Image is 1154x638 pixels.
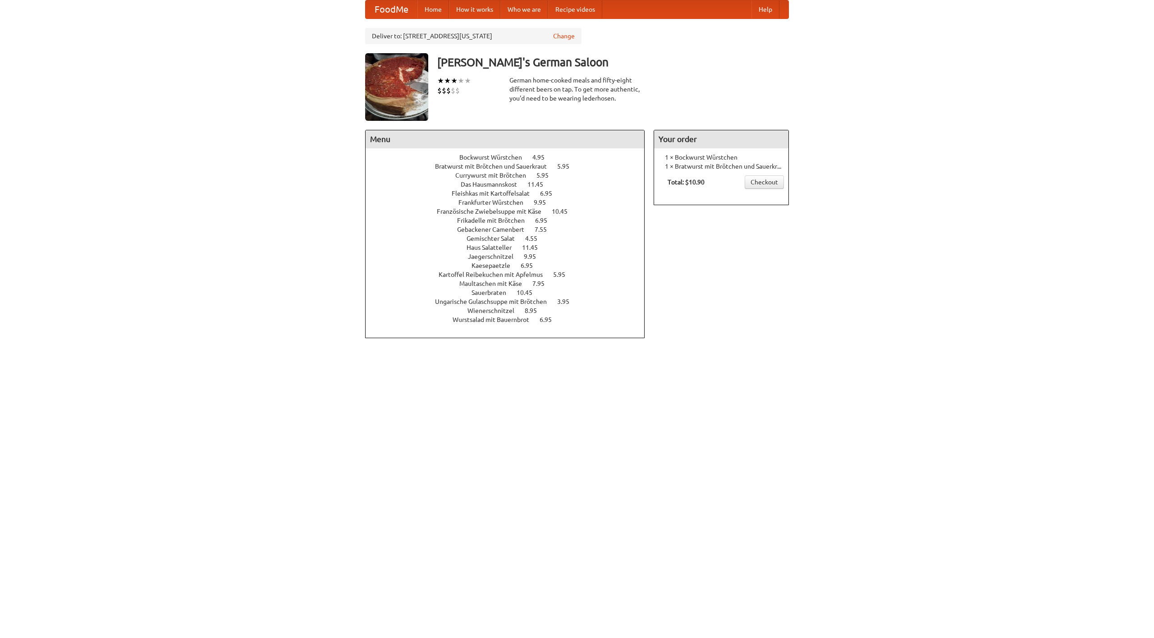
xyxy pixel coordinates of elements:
b: Total: $10.90 [668,179,705,186]
span: 8.95 [525,307,546,314]
a: Wurstsalad mit Bauernbrot 6.95 [453,316,568,323]
li: ★ [464,76,471,86]
span: Gebackener Camenbert [457,226,533,233]
a: Wienerschnitzel 8.95 [467,307,554,314]
span: 5.95 [557,163,578,170]
span: 6.95 [535,217,556,224]
a: Kartoffel Reibekuchen mit Apfelmus 5.95 [439,271,582,278]
img: angular.jpg [365,53,428,121]
li: ★ [444,76,451,86]
span: 7.55 [535,226,556,233]
span: 6.95 [521,262,542,269]
h4: Your order [654,130,788,148]
a: Maultaschen mit Käse 7.95 [459,280,561,287]
span: Haus Salatteller [467,244,521,251]
a: Bratwurst mit Brötchen und Sauerkraut 5.95 [435,163,586,170]
span: Kaesepaetzle [472,262,519,269]
span: 10.45 [552,208,577,215]
li: ★ [458,76,464,86]
li: ★ [451,76,458,86]
span: 11.45 [522,244,547,251]
a: Jaegerschnitzel 9.95 [468,253,553,260]
a: Recipe videos [548,0,602,18]
li: ★ [437,76,444,86]
span: 6.95 [540,190,561,197]
span: Ungarische Gulaschsuppe mit Brötchen [435,298,556,305]
li: $ [446,86,451,96]
span: 7.95 [532,280,554,287]
span: 3.95 [557,298,578,305]
span: Wurstsalad mit Bauernbrot [453,316,538,323]
div: German home-cooked meals and fifty-eight different beers on tap. To get more authentic, you'd nee... [509,76,645,103]
a: Bockwurst Würstchen 4.95 [459,154,561,161]
a: Fleishkas mit Kartoffelsalat 6.95 [452,190,569,197]
a: Haus Salatteller 11.45 [467,244,554,251]
a: Currywurst mit Brötchen 5.95 [455,172,565,179]
span: Maultaschen mit Käse [459,280,531,287]
span: Jaegerschnitzel [468,253,522,260]
h3: [PERSON_NAME]'s German Saloon [437,53,789,71]
a: Französische Zwiebelsuppe mit Käse 10.45 [437,208,584,215]
span: 11.45 [527,181,552,188]
span: 9.95 [534,199,555,206]
a: Das Hausmannskost 11.45 [461,181,560,188]
a: Frankfurter Würstchen 9.95 [458,199,563,206]
span: Kartoffel Reibekuchen mit Apfelmus [439,271,552,278]
span: Frikadelle mit Brötchen [457,217,534,224]
span: Fleishkas mit Kartoffelsalat [452,190,539,197]
a: FoodMe [366,0,417,18]
li: 1 × Bratwurst mit Brötchen und Sauerkraut [659,162,784,171]
a: Who we are [500,0,548,18]
a: Home [417,0,449,18]
span: Gemischter Salat [467,235,524,242]
span: 4.55 [525,235,546,242]
li: $ [442,86,446,96]
span: Currywurst mit Brötchen [455,172,535,179]
span: Bockwurst Würstchen [459,154,531,161]
span: Bratwurst mit Brötchen und Sauerkraut [435,163,556,170]
a: Kaesepaetzle 6.95 [472,262,550,269]
li: $ [451,86,455,96]
span: Frankfurter Würstchen [458,199,532,206]
span: Sauerbraten [472,289,515,296]
span: Französische Zwiebelsuppe mit Käse [437,208,550,215]
a: Frikadelle mit Brötchen 6.95 [457,217,564,224]
a: Help [751,0,779,18]
h4: Menu [366,130,644,148]
a: Checkout [745,175,784,189]
a: Change [553,32,575,41]
a: Ungarische Gulaschsuppe mit Brötchen 3.95 [435,298,586,305]
a: How it works [449,0,500,18]
span: 5.95 [536,172,558,179]
span: 4.95 [532,154,554,161]
a: Gemischter Salat 4.55 [467,235,554,242]
span: 10.45 [517,289,541,296]
li: $ [437,86,442,96]
a: Sauerbraten 10.45 [472,289,549,296]
li: $ [455,86,460,96]
a: Gebackener Camenbert 7.55 [457,226,563,233]
li: 1 × Bockwurst Würstchen [659,153,784,162]
span: Das Hausmannskost [461,181,526,188]
span: 9.95 [524,253,545,260]
span: 5.95 [553,271,574,278]
div: Deliver to: [STREET_ADDRESS][US_STATE] [365,28,582,44]
span: Wienerschnitzel [467,307,523,314]
span: 6.95 [540,316,561,323]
